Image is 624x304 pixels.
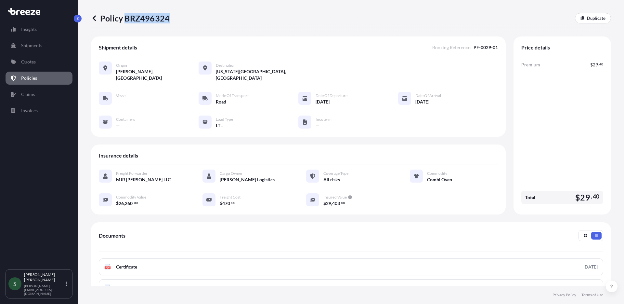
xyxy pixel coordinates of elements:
[99,44,137,51] span: Shipment details
[116,195,146,200] span: Commodity Value
[116,63,127,68] span: Origin
[13,281,17,287] span: S
[427,171,447,176] span: Commodity
[316,117,331,122] span: Incoterm
[99,232,125,239] span: Documents
[216,93,249,98] span: Mode of Transport
[316,99,330,105] span: [DATE]
[134,202,138,204] span: 00
[323,201,326,206] span: $
[216,99,226,105] span: Road
[599,63,603,65] span: 40
[580,193,590,201] span: 29
[593,195,599,199] span: 40
[581,292,603,297] a: Terms of Use
[216,68,298,81] span: [US_STATE][GEOGRAPHIC_DATA], [GEOGRAPHIC_DATA]
[116,122,120,129] span: —
[552,292,576,297] a: Privacy Policy
[415,99,429,105] span: [DATE]
[575,13,611,23] a: Duplicate
[323,176,340,183] span: All risks
[133,202,134,204] span: .
[323,195,347,200] span: Insured Value
[525,194,535,201] span: Total
[316,93,347,98] span: Date of Departure
[331,201,332,206] span: ,
[116,264,137,270] span: Certificate
[591,195,592,199] span: .
[99,279,603,296] a: PDFPolicy Full Terms and Conditions
[116,171,148,176] span: Freight Forwarder
[24,284,64,296] p: [PERSON_NAME][EMAIL_ADDRESS][DOMAIN_NAME]
[119,201,124,206] span: 26
[521,44,550,51] span: Price details
[575,193,580,201] span: $
[340,202,341,204] span: .
[332,201,340,206] span: 403
[6,88,72,101] a: Claims
[216,63,236,68] span: Destination
[6,104,72,117] a: Invoices
[6,23,72,36] a: Insights
[222,201,230,206] span: 470
[21,42,42,49] p: Shipments
[432,44,472,51] span: Booking Reference :
[323,171,348,176] span: Coverage Type
[116,93,126,98] span: Vessel
[6,39,72,52] a: Shipments
[216,122,223,129] span: LTL
[99,152,138,159] span: Insurance details
[116,68,199,81] span: [PERSON_NAME], [GEOGRAPHIC_DATA]
[106,267,110,269] text: PDF
[316,122,319,129] span: —
[21,26,37,33] p: Insights
[116,117,135,122] span: Containers
[21,75,37,81] p: Policies
[415,93,441,98] span: Date of Arrival
[21,91,35,98] p: Claims
[341,202,345,204] span: 00
[124,201,125,206] span: ,
[474,44,498,51] span: PF-0029-01
[587,15,605,21] p: Duplicate
[220,176,275,183] span: [PERSON_NAME] Logistics
[231,202,235,204] span: 00
[593,62,598,67] span: 29
[590,62,593,67] span: $
[583,264,598,270] div: [DATE]
[216,117,233,122] span: Load Type
[116,201,119,206] span: $
[99,258,603,275] a: PDFCertificate[DATE]
[24,272,64,283] p: [PERSON_NAME] [PERSON_NAME]
[230,202,231,204] span: .
[326,201,331,206] span: 29
[91,13,170,23] p: Policy BRZ496324
[21,107,38,114] p: Invoices
[125,201,133,206] span: 260
[6,55,72,68] a: Quotes
[116,99,120,105] span: —
[220,195,240,200] span: Freight Cost
[21,59,36,65] p: Quotes
[6,72,72,85] a: Policies
[220,201,222,206] span: $
[116,284,182,291] span: Policy Full Terms and Conditions
[521,62,540,68] span: Premium
[427,176,452,183] span: Combi Oven
[116,176,171,183] span: MJR [PERSON_NAME] LLC
[220,171,243,176] span: Cargo Owner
